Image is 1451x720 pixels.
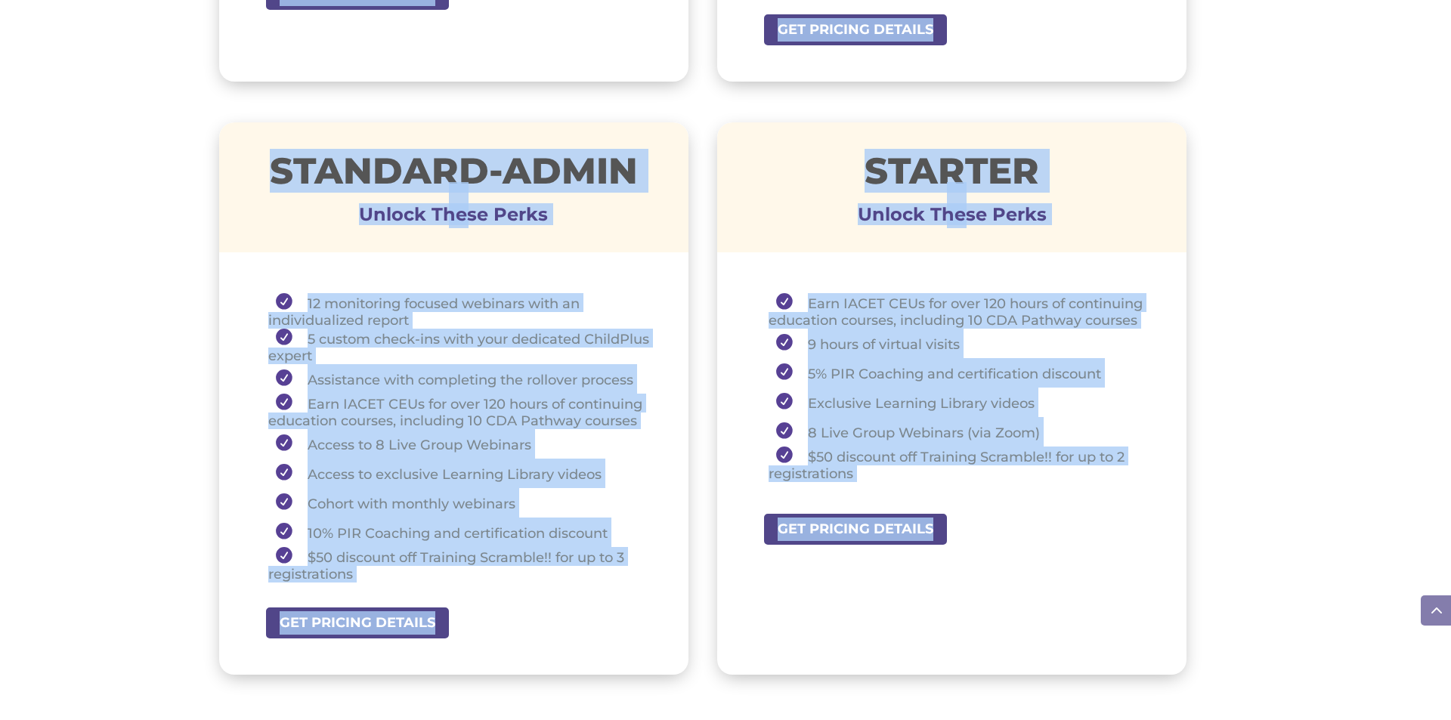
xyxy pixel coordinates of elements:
li: 5 custom check-ins with your dedicated ChildPlus expert [268,329,651,364]
li: 10% PIR Coaching and certification discount [268,518,651,547]
li: Earn IACET CEUs for over 120 hours of continuing education courses, including 10 CDA Pathway courses [268,394,651,429]
li: Assistance with completing the rollover process [268,364,651,394]
li: Access to exclusive Learning Library videos [268,459,651,488]
li: $50 discount off Training Scramble!! for up to 2 registrations [769,447,1149,482]
li: Exclusive Learning Library videos [769,388,1149,417]
li: 9 hours of virtual visits [769,329,1149,358]
a: GET PRICING DETAILS [763,13,948,47]
h3: Unlock These Perks [717,215,1186,222]
li: 5% PIR Coaching and certification discount [769,358,1149,388]
li: 12 monitoring focused webinars with an individualized report [268,293,651,329]
a: GET PRICING DETAILS [763,512,948,546]
li: Access to 8 Live Group Webinars [268,429,651,459]
li: Cohort with monthly webinars [268,488,651,518]
h3: Unlock These Perks [219,215,688,222]
a: GET PRICING DETAILS [265,606,450,640]
h1: STANDARD-ADMIN [219,153,688,196]
li: 8 Live Group Webinars (via Zoom) [769,417,1149,447]
li: $50 discount off Training Scramble!! for up to 3 registrations [268,547,651,582]
li: Earn IACET CEUs for over 120 hours of continuing education courses, including 10 CDA Pathway courses [769,293,1149,329]
h1: STARTER [717,153,1186,196]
